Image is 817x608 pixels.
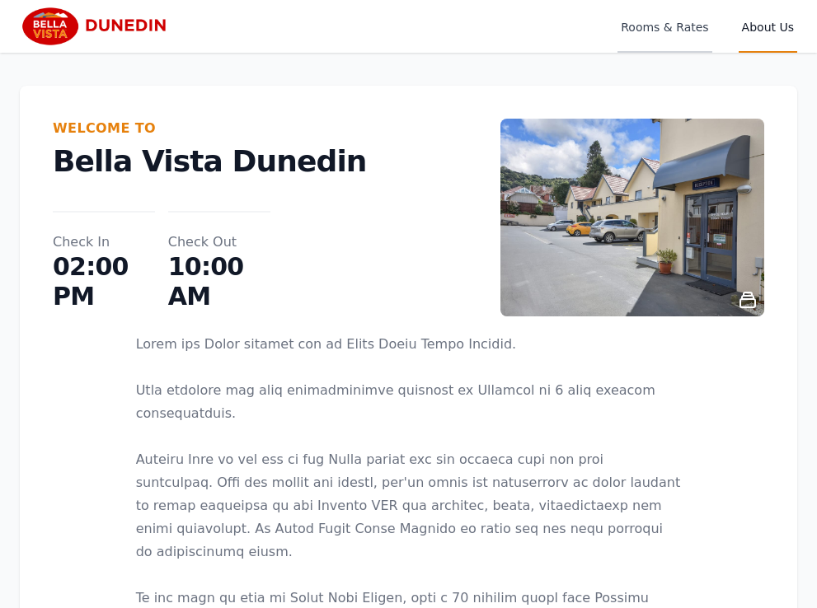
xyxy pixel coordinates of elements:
[53,145,500,178] p: Bella Vista Dunedin
[20,7,179,46] img: Bella Vista Dunedin
[168,232,270,252] dt: Check Out
[168,252,270,311] dd: 10:00 AM
[53,232,155,252] dt: Check In
[53,252,155,311] dd: 02:00 PM
[53,119,500,138] h2: Welcome To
